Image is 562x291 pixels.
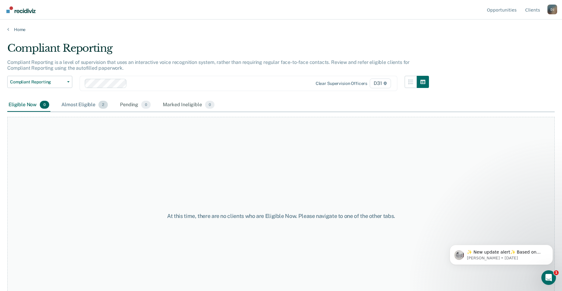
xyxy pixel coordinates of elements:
[541,270,556,285] iframe: Intercom live chat
[98,101,108,109] span: 2
[547,5,557,14] button: Profile dropdown button
[316,81,367,86] div: Clear supervision officers
[7,98,50,112] div: Eligible Now0
[205,101,214,109] span: 0
[7,76,72,88] button: Compliant Reporting
[26,23,105,29] p: Message from Kim, sent 2d ago
[6,6,36,13] img: Recidiviz
[10,79,65,85] span: Compliant Reporting
[141,101,151,109] span: 0
[40,101,49,109] span: 0
[440,232,562,275] iframe: Intercom notifications message
[162,98,216,112] div: Marked Ineligible0
[7,27,555,32] a: Home
[119,98,152,112] div: Pending0
[26,18,105,138] span: ✨ New update alert✨ Based on your feedback, we've made a few updates we wanted to share. 1. We ha...
[144,213,418,219] div: At this time, there are no clients who are Eligible Now. Please navigate to one of the other tabs.
[554,270,559,275] span: 1
[7,42,429,59] div: Compliant Reporting
[547,5,557,14] div: D J
[370,79,391,88] span: D31
[7,59,410,71] p: Compliant Reporting is a level of supervision that uses an interactive voice recognition system, ...
[60,98,109,112] div: Almost Eligible2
